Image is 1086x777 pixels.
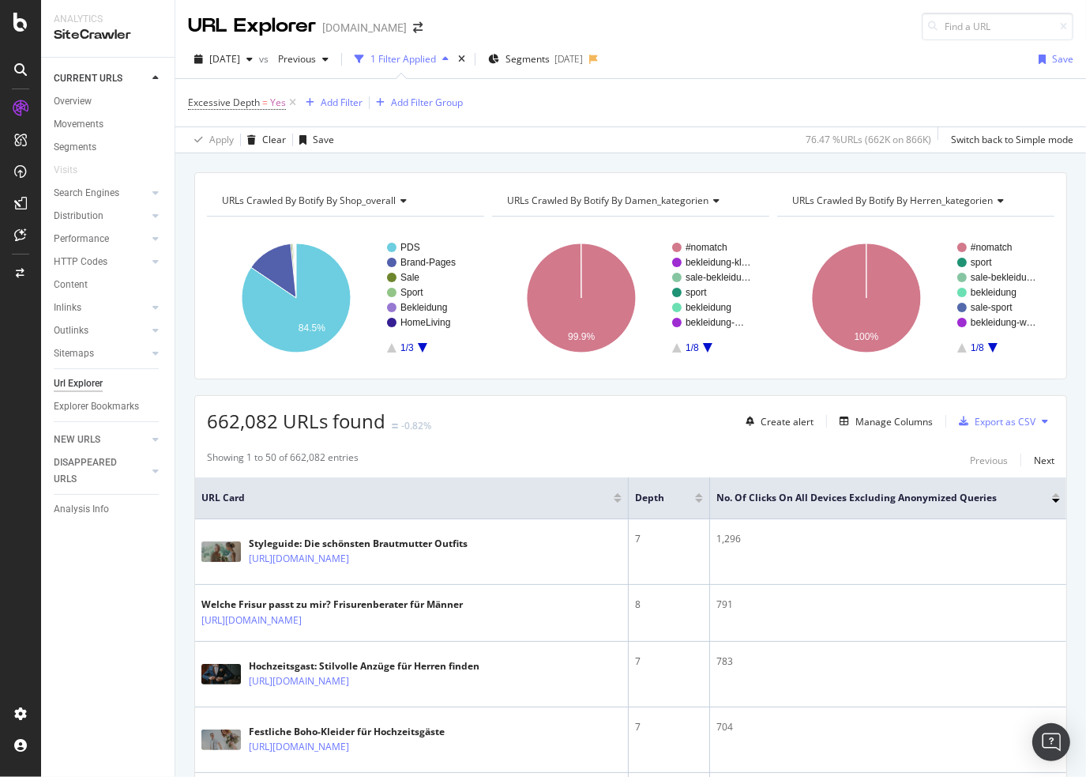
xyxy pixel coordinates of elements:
div: Performance [54,231,109,247]
span: Excessive Depth [188,96,260,109]
div: Search Engines [54,185,119,202]
h4: URLs Crawled By Botify By shop_overall [219,188,470,213]
button: Add Filter Group [370,93,463,112]
a: [URL][DOMAIN_NAME] [249,551,349,567]
a: Url Explorer [54,375,163,392]
div: [DATE] [554,52,583,66]
svg: A chart. [777,229,1050,367]
text: 84.5% [299,322,325,334]
span: URLs Crawled By Botify By herren_kategorien [792,194,993,207]
h4: URLs Crawled By Botify By herren_kategorien [789,188,1040,213]
button: Switch back to Simple mode [945,127,1073,153]
text: bekleidung-w… [971,317,1036,328]
button: [DATE] [188,47,259,72]
span: URLs Crawled By Botify By damen_kategorien [507,194,708,207]
button: Next [1034,451,1054,470]
div: URL Explorer [188,13,316,40]
div: Content [54,277,88,293]
div: arrow-right-arrow-left [413,22,423,33]
img: Equal [392,424,398,428]
div: Add Filter Group [391,96,463,109]
span: URLs Crawled By Botify By shop_overall [222,194,396,207]
div: 1 Filter Applied [370,52,436,66]
div: Inlinks [54,300,81,316]
span: Yes [270,92,286,114]
a: Segments [54,139,163,156]
button: 1 Filter Applied [348,47,455,72]
div: Showing 1 to 50 of 662,082 entries [207,451,359,470]
div: 791 [716,598,1060,612]
div: A chart. [492,229,765,367]
text: Bekleidung [400,302,447,313]
button: Add Filter [299,93,363,112]
div: Welche Frisur passt zu mir? Frisurenberater für Männer [201,598,463,612]
div: 704 [716,720,1060,734]
button: Save [293,127,334,153]
span: 2025 Jul. 28th [209,52,240,66]
button: Manage Columns [833,412,933,431]
div: Hochzeitsgast: Stilvolle Anzüge für Herren finden [249,659,479,673]
text: 1/3 [400,342,414,353]
a: Movements [54,116,163,133]
div: HTTP Codes [54,254,107,270]
div: times [455,51,468,67]
button: Save [1032,47,1073,72]
img: main image [201,664,241,685]
a: [URL][DOMAIN_NAME] [201,613,302,628]
div: 7 [635,654,703,669]
a: [URL][DOMAIN_NAME] [249,739,349,755]
button: Export as CSV [953,409,1035,434]
div: Url Explorer [54,375,103,392]
div: Previous [970,454,1008,467]
div: Festliche Boho-Kleider für Hochzeitsgäste [249,725,445,739]
div: 7 [635,720,703,734]
span: URL Card [201,491,610,505]
div: 76.47 % URLs ( 662K on 866K ) [806,133,931,146]
img: main image [201,730,241,750]
text: sale-bekleidu… [686,272,751,283]
span: Previous [272,52,316,66]
a: Overview [54,93,163,110]
a: DISAPPEARED URLS [54,455,148,488]
button: Clear [241,127,286,153]
a: Inlinks [54,300,148,316]
div: Open Intercom Messenger [1032,723,1070,761]
div: Distribution [54,208,103,224]
text: 1/8 [971,342,984,353]
text: sale-bekleidu… [971,272,1036,283]
text: Brand-Pages [400,257,456,268]
div: Next [1034,454,1054,467]
div: Save [313,133,334,146]
div: Segments [54,139,96,156]
div: Explorer Bookmarks [54,398,139,415]
div: SiteCrawler [54,26,162,44]
img: main image [201,541,241,562]
text: HomeLiving [400,317,450,328]
button: Apply [188,127,234,153]
div: 783 [716,654,1060,669]
span: Depth [635,491,671,505]
a: Sitemaps [54,345,148,362]
text: bekleidung [971,287,1016,298]
text: Sale [400,272,419,283]
a: NEW URLS [54,432,148,448]
a: Content [54,277,163,293]
a: Visits [54,162,93,179]
text: 99.9% [568,331,595,342]
div: Export as CSV [975,415,1035,428]
div: Manage Columns [855,415,933,428]
text: Sport [400,287,423,298]
button: Previous [970,451,1008,470]
h4: URLs Crawled By Botify By damen_kategorien [504,188,755,213]
div: Overview [54,93,92,110]
div: 7 [635,532,703,546]
text: bekleidung [686,302,731,313]
div: Movements [54,116,103,133]
svg: A chart. [207,229,480,367]
input: Find a URL [922,13,1073,40]
text: sport [686,287,707,298]
div: Clear [262,133,286,146]
div: 8 [635,598,703,612]
text: sport [971,257,992,268]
